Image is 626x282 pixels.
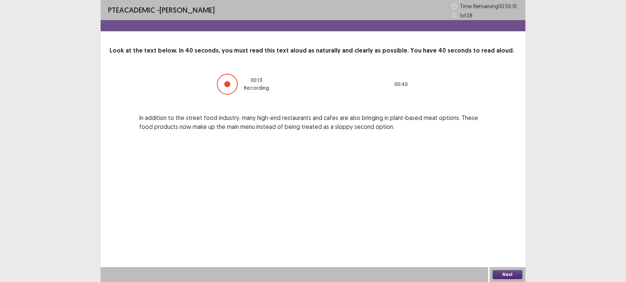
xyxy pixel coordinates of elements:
[139,113,487,131] p: In addition to the street food industry, many high-end restaurants and cafes are also bringing in...
[394,80,408,88] p: 00 : 40
[460,12,472,19] p: 1 of 38
[460,2,518,10] p: Time Remaining 00 : 56 : 10
[250,76,262,84] p: 00 : 13
[493,270,522,279] button: Next
[108,5,155,15] span: PTE academic
[108,4,215,16] p: - [PERSON_NAME]
[244,84,269,92] p: Recording
[110,46,516,55] p: Look at the text below. In 40 seconds, you must read this text aloud as naturally and clearly as ...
